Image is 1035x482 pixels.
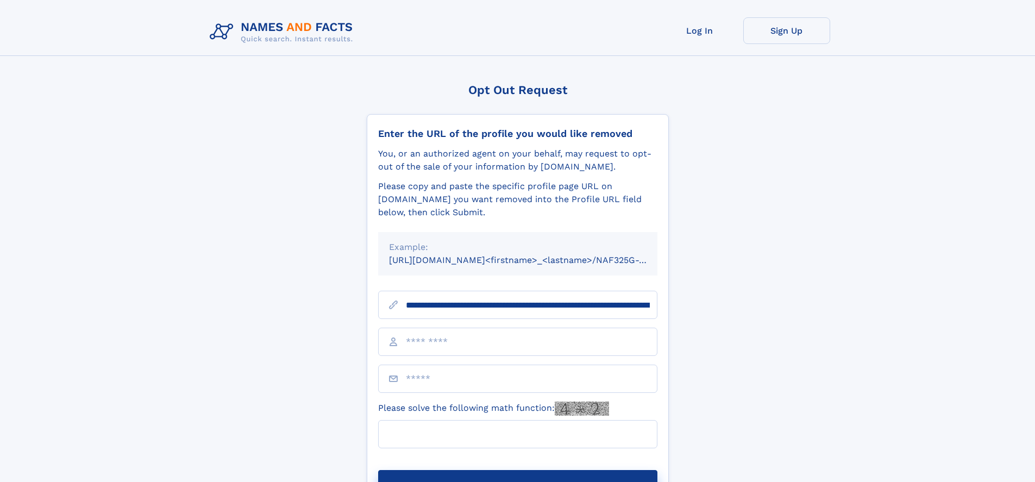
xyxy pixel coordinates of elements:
[378,402,609,416] label: Please solve the following math function:
[367,83,669,97] div: Opt Out Request
[378,180,657,219] div: Please copy and paste the specific profile page URL on [DOMAIN_NAME] you want removed into the Pr...
[205,17,362,47] img: Logo Names and Facts
[378,147,657,173] div: You, or an authorized agent on your behalf, may request to opt-out of the sale of your informatio...
[743,17,830,44] a: Sign Up
[656,17,743,44] a: Log In
[389,241,647,254] div: Example:
[389,255,678,265] small: [URL][DOMAIN_NAME]<firstname>_<lastname>/NAF325G-xxxxxxxx
[378,128,657,140] div: Enter the URL of the profile you would like removed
